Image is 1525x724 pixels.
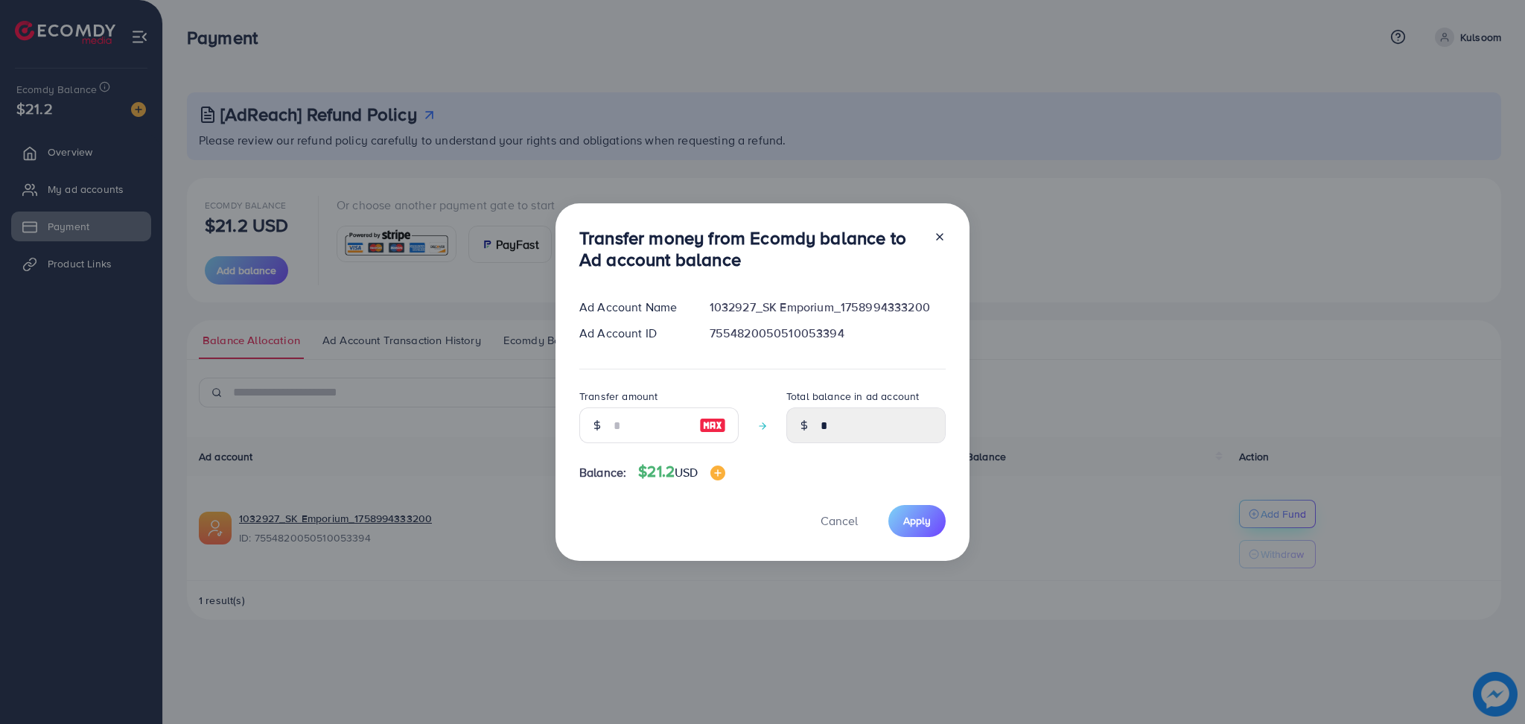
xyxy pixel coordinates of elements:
[567,325,698,342] div: Ad Account ID
[579,227,922,270] h3: Transfer money from Ecomdy balance to Ad account balance
[579,389,658,404] label: Transfer amount
[638,463,725,481] h4: $21.2
[710,466,725,480] img: image
[903,513,931,528] span: Apply
[698,325,958,342] div: 7554820050510053394
[567,299,698,316] div: Ad Account Name
[802,505,876,537] button: Cancel
[821,512,858,529] span: Cancel
[698,299,958,316] div: 1032927_SK Emporium_1758994333200
[786,389,919,404] label: Total balance in ad account
[699,416,726,434] img: image
[579,464,626,481] span: Balance:
[888,505,946,537] button: Apply
[675,464,698,480] span: USD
